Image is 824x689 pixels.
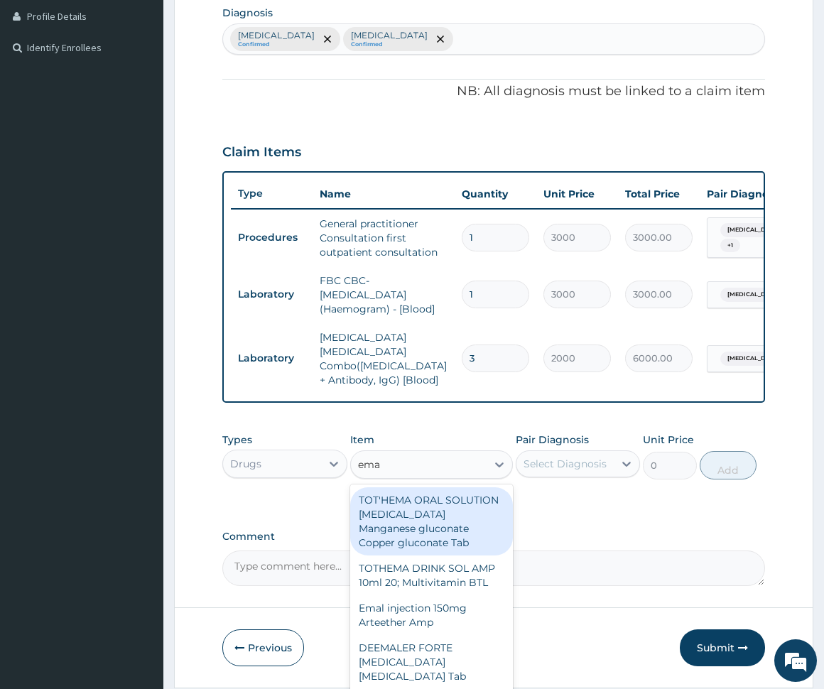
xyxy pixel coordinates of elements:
div: TOT'HEMA ORAL SOLUTION [MEDICAL_DATA] Manganese gluconate Copper gluconate Tab [350,487,513,555]
img: d_794563401_company_1708531726252_794563401 [26,71,58,107]
span: + 1 [720,239,740,253]
p: [MEDICAL_DATA] [351,30,428,41]
small: Confirmed [351,41,428,48]
button: Previous [222,629,304,666]
th: Total Price [618,180,700,208]
div: Minimize live chat window [233,7,267,41]
label: Comment [222,531,764,543]
div: DEEMALER FORTE [MEDICAL_DATA] [MEDICAL_DATA] Tab [350,635,513,689]
label: Unit Price [643,433,694,447]
span: We're online! [82,179,196,322]
td: Procedures [231,224,313,251]
div: Chat with us now [74,80,239,98]
td: General practitioner Consultation first outpatient consultation [313,210,455,266]
p: [MEDICAL_DATA] [238,30,315,41]
td: Laboratory [231,345,313,371]
button: Submit [680,629,765,666]
span: [MEDICAL_DATA] [720,288,787,302]
div: TOTHEMA DRINK SOL AMP 10ml 20; Multivitamin BTL [350,555,513,595]
button: Add [700,451,757,479]
div: Emal injection 150mg Arteether Amp [350,595,513,635]
span: [MEDICAL_DATA] [720,223,787,237]
span: remove selection option [434,33,447,45]
td: Laboratory [231,281,313,308]
textarea: Type your message and hit 'Enter' [7,388,271,438]
label: Item [350,433,374,447]
div: Drugs [230,457,261,471]
th: Type [231,180,313,207]
div: Select Diagnosis [524,457,607,471]
label: Diagnosis [222,6,273,20]
td: [MEDICAL_DATA] [MEDICAL_DATA] Combo([MEDICAL_DATA]+ Antibody, IgG) [Blood] [313,323,455,394]
th: Quantity [455,180,536,208]
h3: Claim Items [222,145,301,161]
label: Pair Diagnosis [516,433,589,447]
th: Unit Price [536,180,618,208]
td: FBC CBC-[MEDICAL_DATA] (Haemogram) - [Blood] [313,266,455,323]
small: Confirmed [238,41,315,48]
span: remove selection option [321,33,334,45]
label: Types [222,434,252,446]
span: [MEDICAL_DATA] [720,352,787,366]
th: Name [313,180,455,208]
p: NB: All diagnosis must be linked to a claim item [222,82,764,101]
